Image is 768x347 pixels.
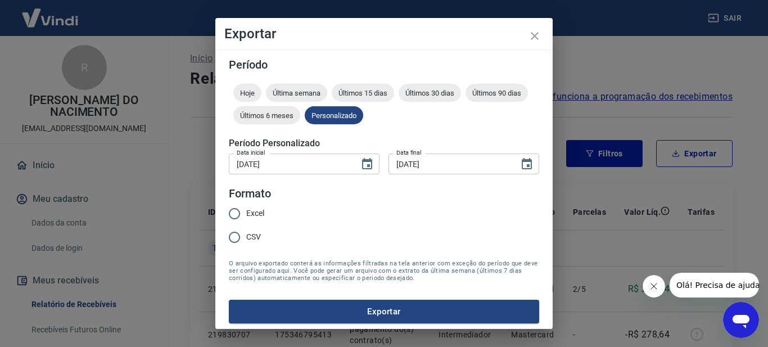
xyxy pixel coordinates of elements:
[233,89,261,97] span: Hoje
[399,89,461,97] span: Últimos 30 dias
[388,154,511,174] input: DD/MM/YYYY
[229,154,351,174] input: DD/MM/YYYY
[229,186,271,202] legend: Formato
[396,148,422,157] label: Data final
[305,111,363,120] span: Personalizado
[466,84,528,102] div: Últimos 90 dias
[224,27,544,40] h4: Exportar
[399,84,461,102] div: Últimos 30 dias
[516,153,538,175] button: Choose date, selected date is 23 de set de 2025
[233,111,300,120] span: Últimos 6 meses
[229,59,539,70] h5: Período
[266,89,327,97] span: Última semana
[246,208,264,219] span: Excel
[643,275,665,298] iframe: Fechar mensagem
[332,89,394,97] span: Últimos 15 dias
[7,8,94,17] span: Olá! Precisa de ajuda?
[723,302,759,338] iframe: Botão para abrir a janela de mensagens
[521,22,548,49] button: close
[266,84,327,102] div: Última semana
[246,231,261,243] span: CSV
[233,84,261,102] div: Hoje
[670,273,759,298] iframe: Mensagem da empresa
[229,138,539,149] h5: Período Personalizado
[466,89,528,97] span: Últimos 90 dias
[229,300,539,323] button: Exportar
[237,148,265,157] label: Data inicial
[229,260,539,282] span: O arquivo exportado conterá as informações filtradas na tela anterior com exceção do período que ...
[356,153,378,175] button: Choose date, selected date is 16 de set de 2025
[233,106,300,124] div: Últimos 6 meses
[332,84,394,102] div: Últimos 15 dias
[305,106,363,124] div: Personalizado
